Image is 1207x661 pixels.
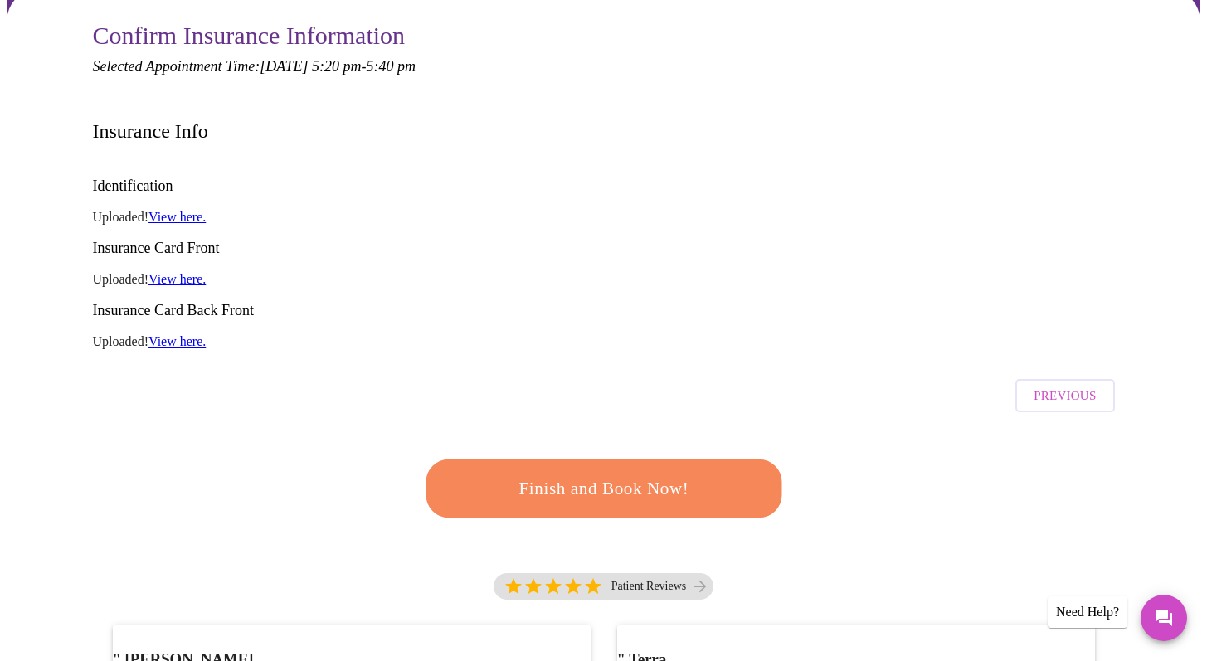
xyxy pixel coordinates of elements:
div: 5 Stars Patient Reviews [494,573,714,600]
button: Finish and Book Now! [424,459,782,518]
p: Uploaded! [93,272,1115,287]
div: Need Help? [1048,596,1127,628]
h3: Insurance Card Front [93,240,1115,257]
p: Patient Reviews [611,580,687,593]
h3: Insurance Info [93,120,208,143]
p: Uploaded! [93,210,1115,225]
a: View here. [148,334,206,348]
span: Previous [1034,385,1096,406]
a: View here. [148,210,206,224]
h3: Confirm Insurance Information [93,22,1115,50]
p: Uploaded! [93,334,1115,349]
a: 5 Stars Patient Reviews [494,573,714,608]
span: Finish and Book Now! [449,473,757,503]
em: Selected Appointment Time: [DATE] 5:20 pm - 5:40 pm [93,58,416,75]
button: Messages [1141,595,1187,641]
h3: Identification [93,177,1115,195]
button: Previous [1015,379,1114,412]
a: View here. [148,272,206,286]
h3: Insurance Card Back Front [93,302,1115,319]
